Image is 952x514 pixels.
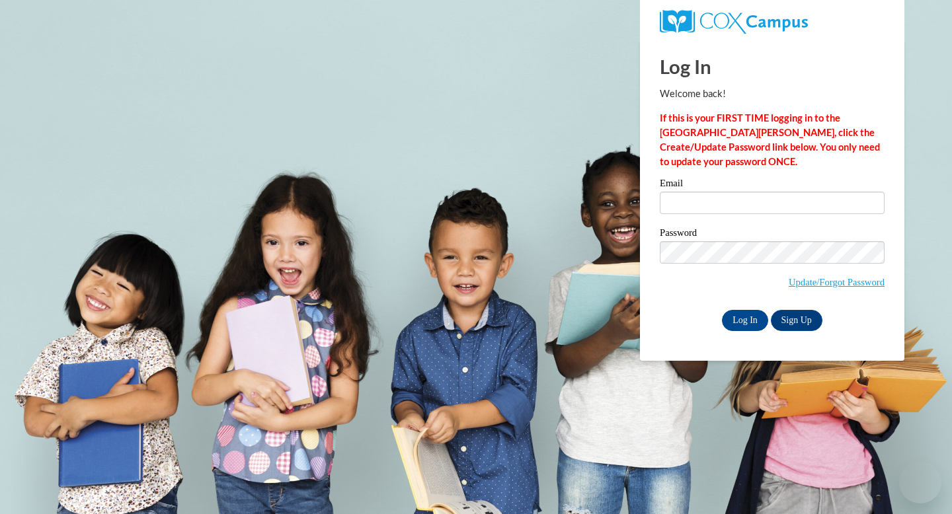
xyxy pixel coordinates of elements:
[660,87,885,101] p: Welcome back!
[660,228,885,241] label: Password
[660,112,880,167] strong: If this is your FIRST TIME logging in to the [GEOGRAPHIC_DATA][PERSON_NAME], click the Create/Upd...
[722,310,768,331] input: Log In
[660,53,885,80] h1: Log In
[660,10,808,34] img: COX Campus
[899,461,941,503] iframe: Button to launch messaging window
[660,10,885,34] a: COX Campus
[660,178,885,192] label: Email
[789,277,885,287] a: Update/Forgot Password
[771,310,822,331] a: Sign Up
